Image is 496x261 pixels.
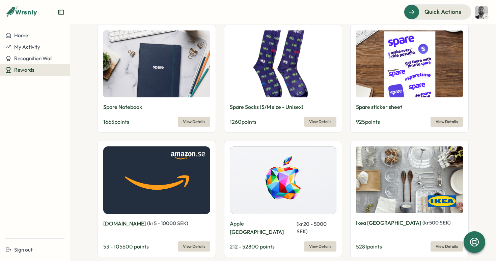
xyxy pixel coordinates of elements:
span: 212 - 52800 points [230,243,275,250]
button: View Details [178,117,210,127]
span: ( kr 5 - 10000 SEK ) [147,220,188,227]
button: Quick Actions [404,4,471,19]
span: View Details [436,117,458,126]
p: [DOMAIN_NAME] [103,219,146,228]
span: Recognition Wall [14,55,52,62]
p: Spare Notebook [103,103,142,111]
span: 53 - 105600 points [103,243,149,250]
span: Rewards [14,67,34,73]
span: My Activity [14,44,40,50]
img: Amazon.se [103,146,210,214]
img: Ikea Sweden [356,146,463,213]
span: View Details [309,117,331,126]
p: Spare sticker sheet [356,103,402,111]
img: Apple Sweden [230,146,337,214]
span: 1260 points [230,118,256,125]
span: ( kr 500 SEK ) [422,219,451,226]
span: View Details [183,242,205,251]
img: Spare Notebook [103,30,210,98]
span: ( kr 20 - 5000 SEK ) [297,221,327,235]
button: View Details [178,241,210,252]
p: Ikea [GEOGRAPHIC_DATA] [356,219,421,227]
span: Quick Actions [424,7,461,16]
span: View Details [309,242,331,251]
span: Home [14,32,28,39]
button: Expand sidebar [58,9,64,16]
button: View Details [304,117,336,127]
span: 925 points [356,118,380,125]
span: View Details [183,117,205,126]
span: 5281 points [356,243,382,250]
button: View Details [431,117,463,127]
p: Spare Socks (S/M size - Unisex) [230,103,303,111]
p: Apple [GEOGRAPHIC_DATA] [230,219,295,236]
span: View Details [436,242,458,251]
img: Adam Sandstrom [475,6,488,19]
img: Spare Socks (S/M size - Unisex) [230,30,337,98]
button: View Details [304,241,336,252]
span: 1665 points [103,118,129,125]
span: Sign out [14,246,33,253]
img: Spare sticker sheet [356,30,463,98]
button: View Details [431,241,463,252]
